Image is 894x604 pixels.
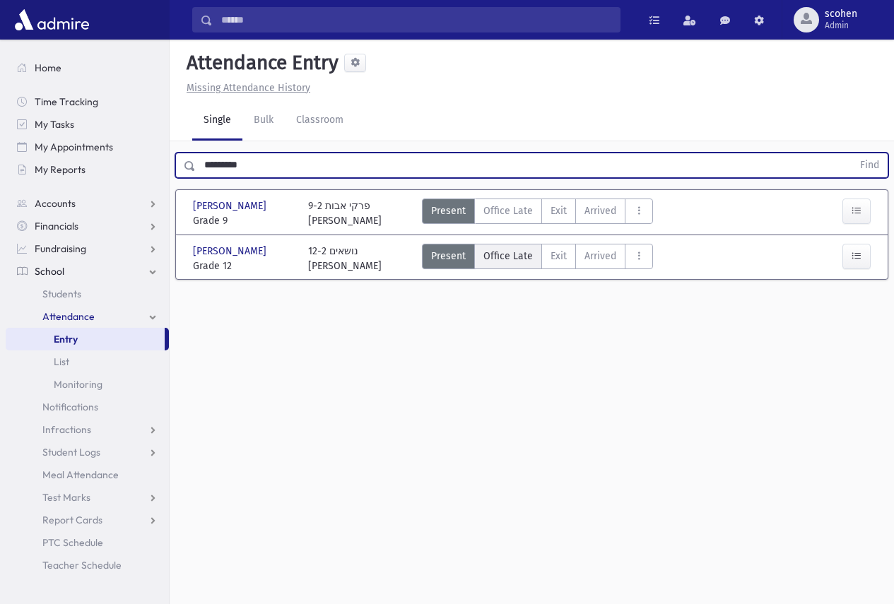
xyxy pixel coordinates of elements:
[42,423,91,436] span: Infractions
[6,305,169,328] a: Attendance
[35,197,76,210] span: Accounts
[6,136,169,158] a: My Appointments
[6,509,169,531] a: Report Cards
[54,355,69,368] span: List
[42,288,81,300] span: Students
[6,531,169,554] a: PTC Schedule
[825,8,857,20] span: scohen
[193,213,294,228] span: Grade 9
[35,163,86,176] span: My Reports
[42,310,95,323] span: Attendance
[192,101,242,141] a: Single
[54,378,102,391] span: Monitoring
[6,486,169,509] a: Test Marks
[551,249,567,263] span: Exit
[11,6,93,34] img: AdmirePro
[6,328,165,350] a: Entry
[181,51,339,75] h5: Attendance Entry
[6,396,169,418] a: Notifications
[584,249,616,263] span: Arrived
[242,101,285,141] a: Bulk
[35,265,64,278] span: School
[6,237,169,260] a: Fundraising
[42,491,90,504] span: Test Marks
[42,401,98,413] span: Notifications
[6,373,169,396] a: Monitoring
[584,203,616,218] span: Arrived
[6,215,169,237] a: Financials
[193,244,269,259] span: [PERSON_NAME]
[6,441,169,463] a: Student Logs
[6,57,169,79] a: Home
[308,244,382,273] div: 12-2 נושאים [PERSON_NAME]
[285,101,355,141] a: Classroom
[422,199,653,228] div: AttTypes
[35,61,61,74] span: Home
[6,418,169,441] a: Infractions
[852,153,888,177] button: Find
[6,463,169,486] a: Meal Attendance
[483,203,533,218] span: Office Late
[42,446,100,458] span: Student Logs
[6,554,169,576] a: Teacher Schedule
[35,95,98,108] span: Time Tracking
[35,118,74,131] span: My Tasks
[54,333,78,345] span: Entry
[6,90,169,113] a: Time Tracking
[431,203,466,218] span: Present
[551,203,567,218] span: Exit
[187,82,310,94] u: Missing Attendance History
[35,220,78,232] span: Financials
[193,199,269,213] span: [PERSON_NAME]
[193,259,294,273] span: Grade 12
[42,536,103,549] span: PTC Schedule
[6,192,169,215] a: Accounts
[422,244,653,273] div: AttTypes
[6,113,169,136] a: My Tasks
[431,249,466,263] span: Present
[35,242,86,255] span: Fundraising
[6,158,169,181] a: My Reports
[483,249,533,263] span: Office Late
[6,283,169,305] a: Students
[181,82,310,94] a: Missing Attendance History
[6,260,169,283] a: School
[42,468,119,481] span: Meal Attendance
[6,350,169,373] a: List
[42,514,102,526] span: Report Cards
[35,141,113,153] span: My Appointments
[825,20,857,31] span: Admin
[42,559,122,572] span: Teacher Schedule
[213,7,620,32] input: Search
[308,199,382,228] div: 9-2 פרקי אבות [PERSON_NAME]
